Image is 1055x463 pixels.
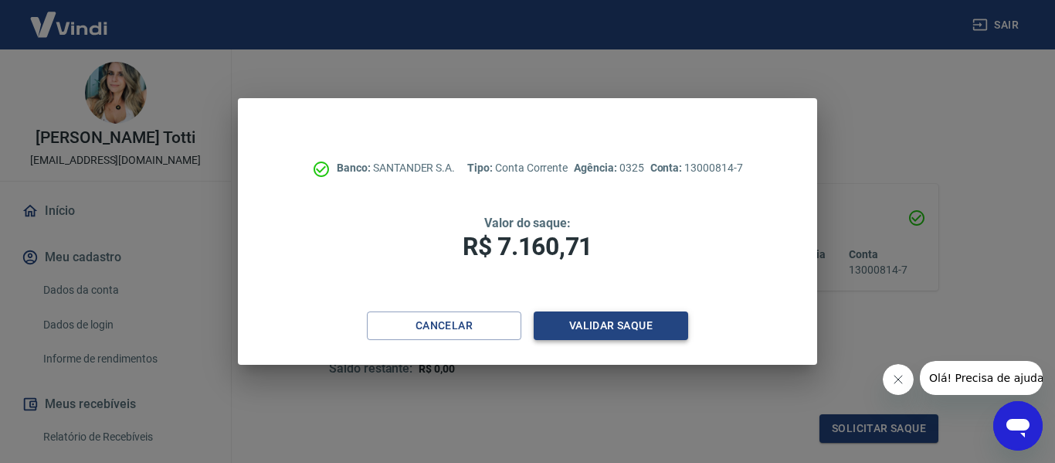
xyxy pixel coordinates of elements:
span: R$ 7.160,71 [463,232,592,261]
span: Olá! Precisa de ajuda? [9,11,130,23]
p: 0325 [574,160,643,176]
button: Validar saque [534,312,688,340]
p: SANTANDER S.A. [337,160,455,176]
span: Agência: [574,162,619,174]
span: Valor do saque: [484,216,571,230]
span: Conta: [650,162,685,174]
iframe: Fechar mensagem [883,364,914,395]
span: Tipo: [467,162,495,174]
iframe: Mensagem da empresa [920,361,1043,395]
button: Cancelar [367,312,521,340]
span: Banco: [337,162,373,174]
iframe: Botão para abrir a janela de mensagens [993,401,1043,451]
p: 13000814-7 [650,160,743,176]
p: Conta Corrente [467,160,568,176]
